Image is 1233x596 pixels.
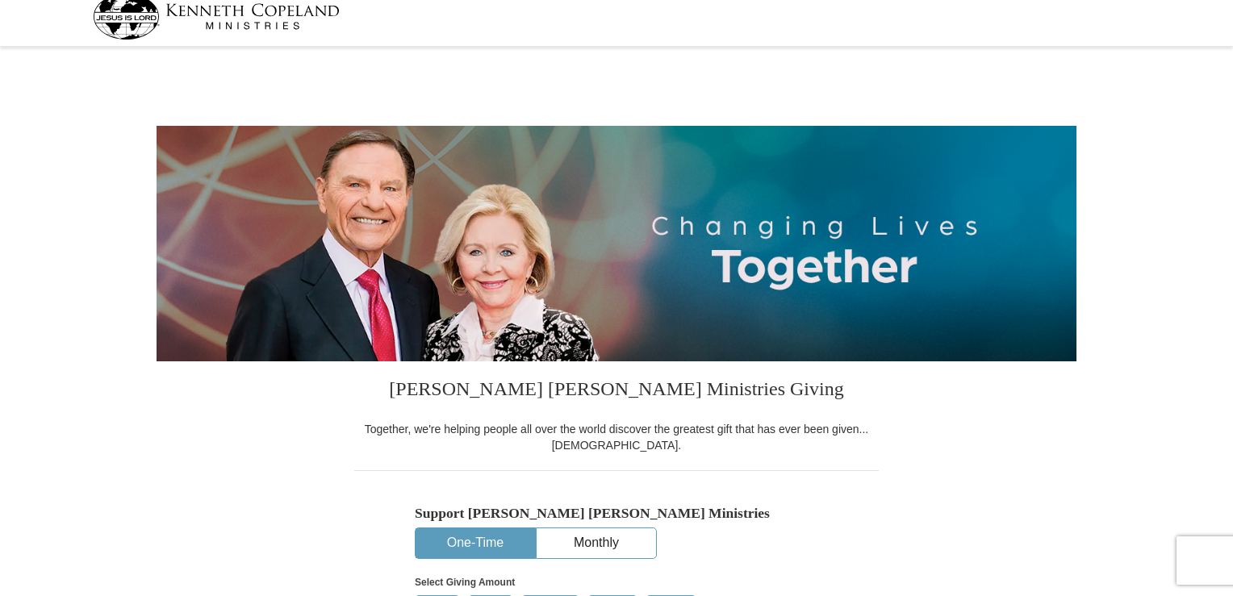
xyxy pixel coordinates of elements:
[415,505,818,522] h5: Support [PERSON_NAME] [PERSON_NAME] Ministries
[416,528,535,558] button: One-Time
[354,361,879,421] h3: [PERSON_NAME] [PERSON_NAME] Ministries Giving
[537,528,656,558] button: Monthly
[354,421,879,453] div: Together, we're helping people all over the world discover the greatest gift that has ever been g...
[415,577,515,588] strong: Select Giving Amount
